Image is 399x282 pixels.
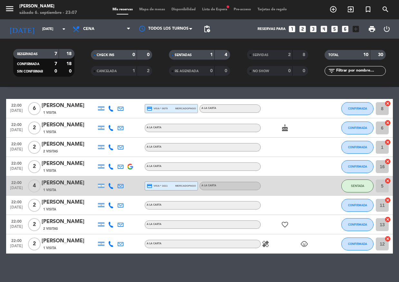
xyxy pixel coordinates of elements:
span: NO SHOW [253,70,269,73]
span: SERVIDAS [253,53,268,57]
span: 22:00 [8,237,24,244]
i: favorite_border [281,221,289,229]
span: CONFIRMADA [348,107,367,110]
strong: 10 [363,53,368,57]
div: sábado 6. septiembre - 23:07 [19,10,77,16]
span: CONFIRMADA [17,63,39,66]
i: looks_6 [341,25,349,33]
button: menu [5,4,15,16]
i: cancel [384,100,391,107]
span: Disponibilidad [168,8,199,11]
span: 2 [28,238,41,250]
strong: 0 [225,69,229,73]
span: visa * 1611 [147,183,168,189]
span: [DATE] [8,109,24,116]
button: CONFIRMADA [341,160,374,173]
div: [PERSON_NAME] [42,121,96,129]
button: CONFIRMADA [341,218,374,231]
i: healing [262,240,269,248]
i: [DATE] [5,22,39,36]
span: A LA CARTA [147,242,161,245]
i: looks_3 [309,25,317,33]
span: Mapa de mesas [136,8,168,11]
strong: 0 [303,69,307,73]
i: credit_card [147,106,152,112]
strong: 18 [66,62,73,66]
span: CHECK INS [97,53,114,57]
i: arrow_drop_down [60,25,68,33]
strong: 8 [303,53,307,57]
i: cancel [384,216,391,223]
div: [PERSON_NAME] [19,3,77,10]
span: SENTADA [351,184,364,188]
span: Reservas para [258,27,286,31]
strong: 30 [378,53,384,57]
i: child_care [300,240,308,248]
span: SENTADAS [175,53,192,57]
span: A LA CARTA [147,165,161,168]
strong: 0 [69,69,73,73]
i: turned_in_not [364,5,372,13]
span: mercadopago [175,184,196,188]
button: CONFIRMADA [341,238,374,250]
span: pending_actions [203,25,211,33]
strong: 7 [54,62,57,66]
span: [DATE] [8,186,24,193]
i: menu [5,4,15,14]
div: [PERSON_NAME] [42,237,96,245]
button: SENTADA [341,180,374,192]
span: 2 Visitas [43,226,58,231]
i: looks_5 [330,25,339,33]
strong: 2 [288,53,291,57]
i: cancel [384,178,391,184]
div: [PERSON_NAME] [42,218,96,226]
span: CANCELADA [97,70,117,73]
strong: 0 [54,69,57,73]
span: 2 [28,141,41,154]
i: exit_to_app [347,5,355,13]
strong: 7 [54,52,57,56]
span: 1 Visita [43,130,56,135]
i: power_settings_new [383,25,391,33]
span: 2 [28,218,41,231]
i: looks_two [298,25,307,33]
span: RESERVADAS [17,53,38,56]
span: [DATE] [8,244,24,251]
span: 22:00 [8,179,24,186]
strong: 0 [132,53,135,57]
div: [PERSON_NAME] [42,140,96,149]
span: [DATE] [8,128,24,135]
i: cancel [384,120,391,126]
span: CONFIRMADA [348,126,367,130]
i: looks_4 [320,25,328,33]
span: 22:00 [8,217,24,225]
span: 2 Visitas [43,149,58,154]
span: [DATE] [8,147,24,155]
i: cancel [384,197,391,203]
span: A LA CARTA [147,223,161,226]
span: 2 [28,199,41,212]
span: 22:00 [8,101,24,109]
span: 1 Visita [43,246,56,251]
strong: 0 [288,69,291,73]
span: 1 Visita [43,110,56,115]
span: 22:00 [8,121,24,128]
span: print [368,25,376,33]
i: cancel [384,139,391,145]
span: SIN CONFIRMAR [17,70,43,73]
span: [DATE] [8,167,24,174]
span: A LA CARTA [147,204,161,206]
div: [PERSON_NAME] [42,198,96,207]
strong: 18 [66,52,73,56]
i: credit_card [147,183,152,189]
span: TOTAL [328,53,338,57]
div: LOG OUT [379,19,394,39]
span: Tarjetas de regalo [254,8,290,11]
button: CONFIRMADA [341,199,374,212]
span: RE AGENDADA [175,70,199,73]
i: add_box [352,25,360,33]
i: add_circle_outline [329,5,337,13]
span: CONFIRMADA [348,223,367,226]
button: CONFIRMADA [341,122,374,134]
span: A LA CARTA [147,126,161,129]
